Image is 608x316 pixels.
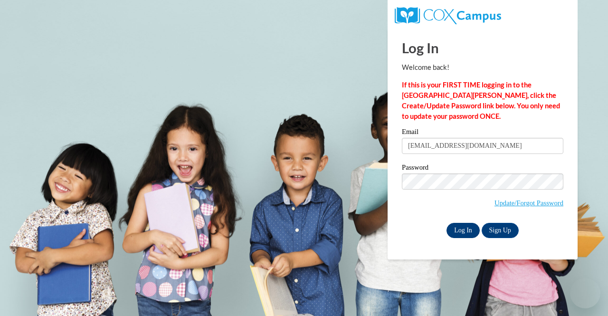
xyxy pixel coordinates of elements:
[402,38,563,57] h1: Log In
[570,278,600,308] iframe: Button to launch messaging window
[395,7,501,24] img: COX Campus
[494,199,563,207] a: Update/Forgot Password
[446,223,480,238] input: Log In
[402,62,563,73] p: Welcome back!
[482,223,519,238] a: Sign Up
[402,128,563,138] label: Email
[402,81,560,120] strong: If this is your FIRST TIME logging in to the [GEOGRAPHIC_DATA][PERSON_NAME], click the Create/Upd...
[402,164,563,173] label: Password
